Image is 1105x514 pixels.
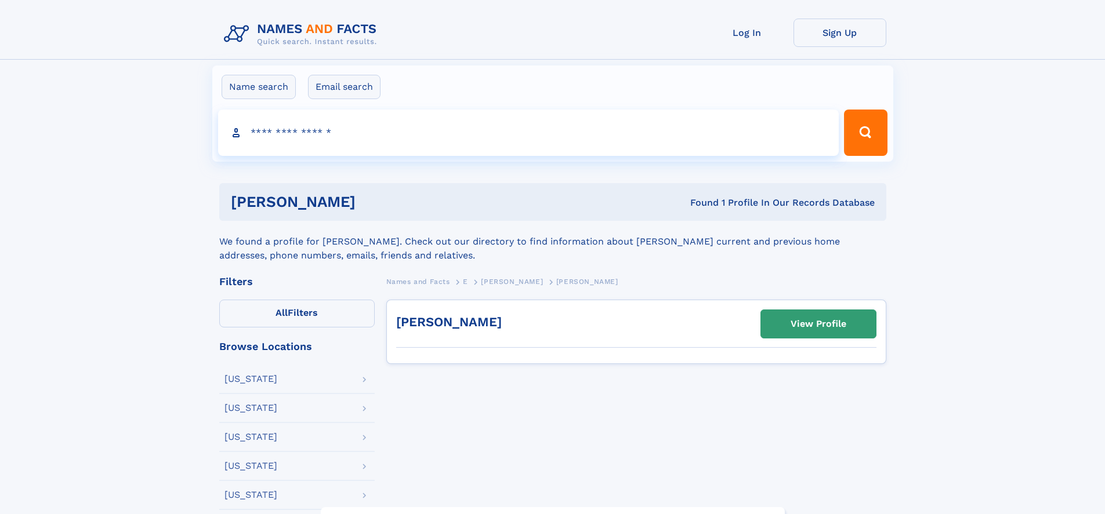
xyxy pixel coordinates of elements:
[222,75,296,99] label: Name search
[224,461,277,471] div: [US_STATE]
[219,300,375,327] label: Filters
[276,307,288,318] span: All
[219,341,375,352] div: Browse Locations
[701,19,794,47] a: Log In
[308,75,381,99] label: Email search
[386,274,450,289] a: Names and Facts
[219,19,386,50] img: Logo Names and Facts
[396,315,502,329] a: [PERSON_NAME]
[224,490,277,500] div: [US_STATE]
[463,278,468,286] span: E
[219,221,886,263] div: We found a profile for [PERSON_NAME]. Check out our directory to find information about [PERSON_N...
[481,278,543,286] span: [PERSON_NAME]
[231,195,523,209] h1: [PERSON_NAME]
[481,274,543,289] a: [PERSON_NAME]
[791,311,846,337] div: View Profile
[463,274,468,289] a: E
[219,276,375,287] div: Filters
[224,403,277,413] div: [US_STATE]
[794,19,886,47] a: Sign Up
[224,432,277,442] div: [US_STATE]
[761,310,876,338] a: View Profile
[523,196,875,209] div: Found 1 Profile In Our Records Database
[224,374,277,384] div: [US_STATE]
[556,278,618,286] span: [PERSON_NAME]
[844,110,887,156] button: Search Button
[218,110,839,156] input: search input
